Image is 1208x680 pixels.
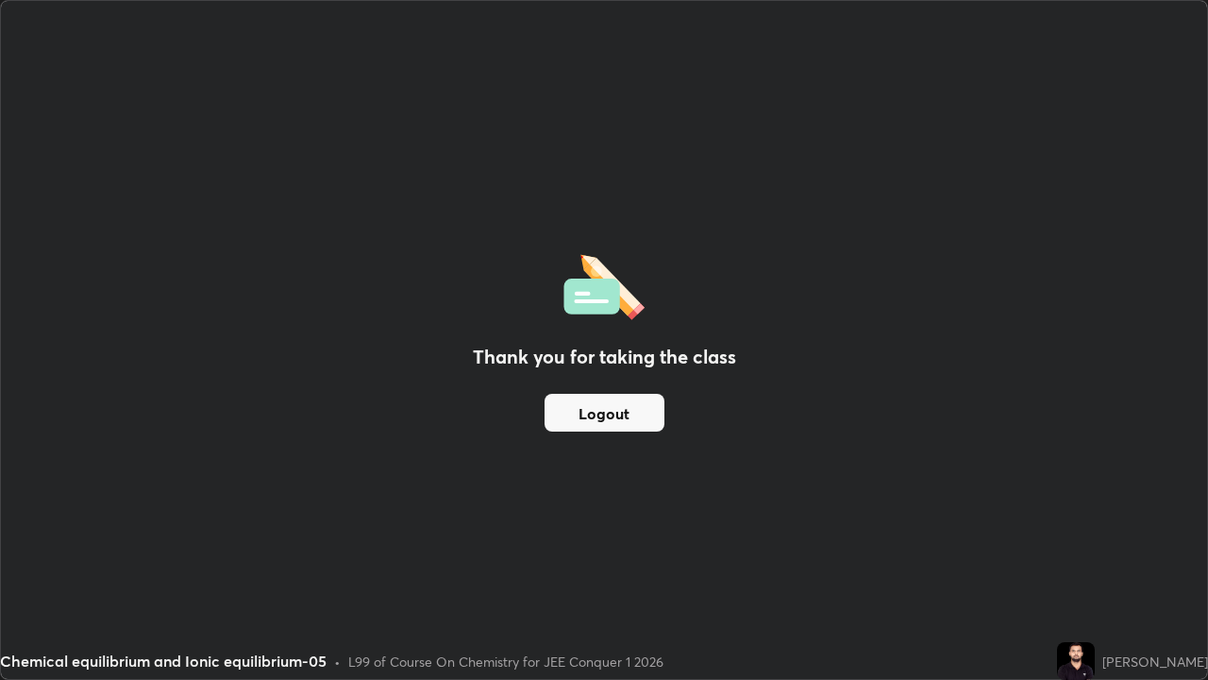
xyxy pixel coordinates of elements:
img: d5563d741cc84f2fbcadaba33551d356.jpg [1057,642,1095,680]
div: • [334,652,341,671]
button: Logout [545,394,664,432]
h2: Thank you for taking the class [473,343,736,371]
img: offlineFeedback.1438e8b3.svg [563,248,645,320]
div: [PERSON_NAME] [1102,652,1208,671]
div: L99 of Course On Chemistry for JEE Conquer 1 2026 [348,652,663,671]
